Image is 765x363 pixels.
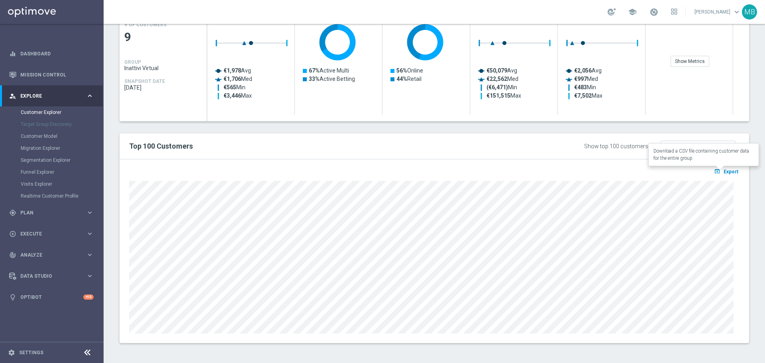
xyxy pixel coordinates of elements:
text: Active Betting [309,76,355,82]
i: lightbulb [9,294,16,301]
i: keyboard_arrow_right [86,272,94,280]
text: Max [574,92,602,99]
h4: # OF CUSTOMERS [124,22,167,27]
i: person_search [9,92,16,100]
span: Inattivi Virtual [124,65,202,71]
text: Med [224,76,252,82]
a: Segmentation Explorer [21,157,83,163]
a: [PERSON_NAME]keyboard_arrow_down [694,6,742,18]
button: gps_fixed Plan keyboard_arrow_right [9,210,94,216]
i: settings [8,349,15,356]
span: Plan [20,210,86,215]
span: 9 [124,29,202,45]
i: open_in_browser [714,168,722,175]
i: keyboard_arrow_right [86,209,94,216]
div: MB [742,4,757,20]
i: equalizer [9,50,16,57]
span: 2025-08-11 [124,84,202,91]
tspan: €2,056 [574,67,592,74]
a: Realtime Customer Profile [21,193,83,199]
div: Show Metrics [671,56,709,67]
tspan: €50,079 [486,67,507,74]
tspan: (€6,471) [486,84,508,91]
a: Dashboard [20,43,94,64]
i: keyboard_arrow_right [86,230,94,237]
tspan: 44% [396,76,407,82]
text: Avg [486,67,517,74]
text: Max [224,92,252,99]
text: Retail [396,76,422,82]
i: track_changes [9,251,16,259]
button: Mission Control [9,72,94,78]
tspan: €997 [574,76,587,82]
button: open_in_browser Export [713,166,739,177]
span: Explore [20,94,86,98]
div: Migration Explorer [21,142,103,154]
i: keyboard_arrow_right [86,251,94,259]
h2: Top 100 Customers [129,141,480,151]
tspan: 33% [309,76,320,82]
tspan: €151,515 [486,92,510,99]
span: Analyze [20,253,86,257]
div: Optibot [9,286,94,308]
a: Customer Explorer [21,109,83,116]
h4: SNAPSHOT DATE [124,78,165,84]
span: Export [724,169,738,175]
span: Data Studio [20,274,86,279]
span: keyboard_arrow_down [732,8,741,16]
div: Customer Explorer [21,106,103,118]
div: Execute [9,230,86,237]
text: Avg [224,67,251,74]
a: Optibot [20,286,83,308]
tspan: €1,978 [224,67,241,74]
text: Med [574,76,598,82]
tspan: €483 [574,84,587,90]
div: track_changes Analyze keyboard_arrow_right [9,252,94,258]
div: Explore [9,92,86,100]
text: Online [396,67,423,74]
h4: GROUP [124,59,141,65]
text: Min [574,84,596,90]
div: Funnel Explorer [21,166,103,178]
text: Min [486,84,517,91]
i: play_circle_outline [9,230,16,237]
tspan: €22,562 [486,76,507,82]
span: school [628,8,637,16]
text: Avg [574,67,602,74]
tspan: €7,502 [574,92,592,99]
button: play_circle_outline Execute keyboard_arrow_right [9,231,94,237]
tspan: €565 [224,84,236,90]
div: Dashboard [9,43,94,64]
a: Customer Model [21,133,83,139]
div: Data Studio [9,273,86,280]
button: person_search Explore keyboard_arrow_right [9,93,94,99]
text: Med [486,76,518,82]
div: Analyze [9,251,86,259]
div: +10 [83,294,94,300]
a: Settings [19,350,43,355]
tspan: 67% [309,67,320,74]
div: Plan [9,209,86,216]
text: Min [224,84,245,90]
button: Data Studio keyboard_arrow_right [9,273,94,279]
text: Max [486,92,521,99]
tspan: €3,446 [224,92,241,99]
div: Visits Explorer [21,178,103,190]
div: Customer Model [21,130,103,142]
tspan: €1,706 [224,76,241,82]
a: Funnel Explorer [21,169,83,175]
a: Mission Control [20,64,94,85]
div: Segmentation Explorer [21,154,103,166]
a: Migration Explorer [21,145,83,151]
a: Visits Explorer [21,181,83,187]
button: lightbulb Optibot +10 [9,294,94,300]
button: equalizer Dashboard [9,51,94,57]
div: Press SPACE to select this row. [120,18,207,115]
